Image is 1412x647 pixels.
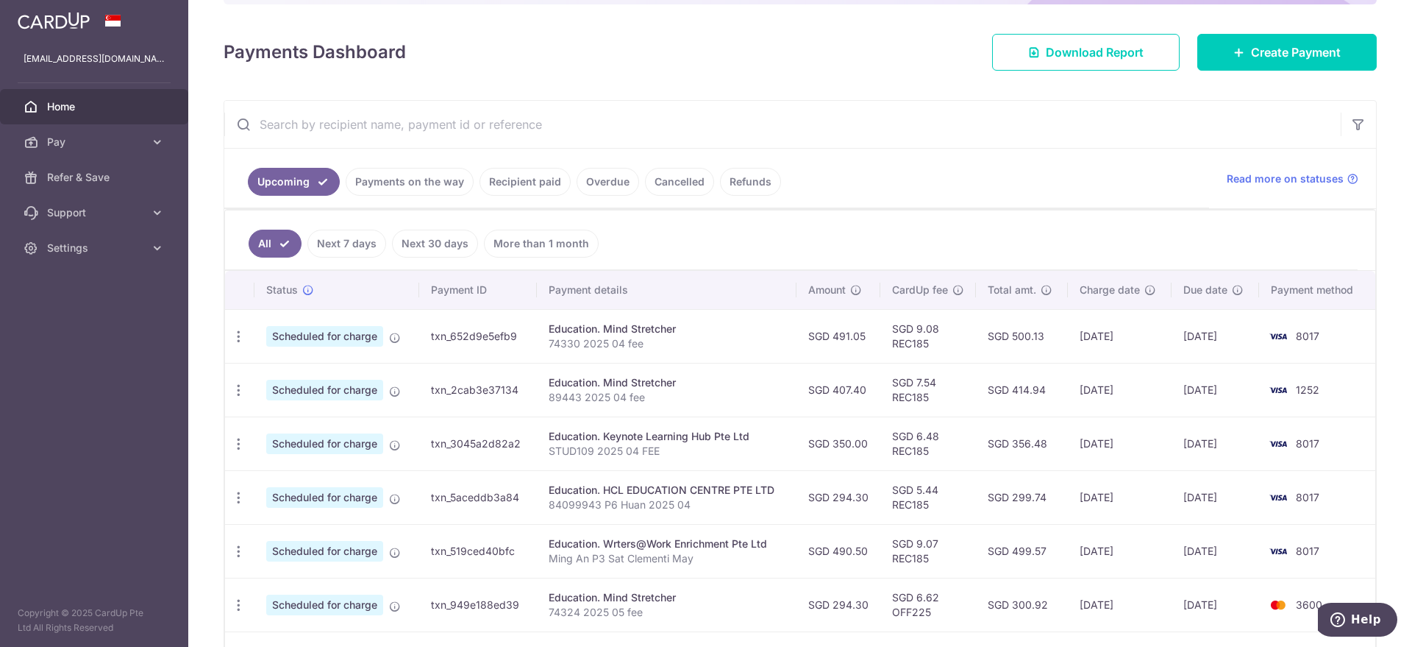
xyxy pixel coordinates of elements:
[266,487,383,508] span: Scheduled for charge
[1296,437,1319,450] span: 8017
[549,375,785,390] div: Education. Mind Stretcher
[419,363,537,417] td: txn_2cab3e37134
[892,283,948,297] span: CardUp fee
[880,578,976,632] td: SGD 6.62 OFF225
[1296,383,1319,396] span: 1252
[266,326,383,347] span: Scheduled for charge
[1068,309,1172,363] td: [DATE]
[549,444,785,459] p: STUD109 2025 04 FEE
[266,595,383,615] span: Scheduled for charge
[1263,328,1293,345] img: Bank Card
[419,578,537,632] td: txn_949e188ed39
[266,380,383,400] span: Scheduled for charge
[549,390,785,405] p: 89443 2025 04 fee
[392,230,478,258] a: Next 30 days
[796,578,880,632] td: SGD 294.30
[266,283,298,297] span: Status
[419,524,537,578] td: txn_519ced40bfc
[47,241,144,255] span: Settings
[1263,542,1293,560] img: Bank Card
[988,283,1036,297] span: Total amt.
[1296,330,1319,342] span: 8017
[1263,596,1293,614] img: Bank Card
[549,336,785,351] p: 74330 2025 04 fee
[1251,43,1341,61] span: Create Payment
[1263,435,1293,453] img: Bank Card
[549,590,785,605] div: Education. Mind Stretcher
[479,168,571,196] a: Recipient paid
[1068,524,1172,578] td: [DATE]
[1318,603,1397,640] iframe: Opens a widget where you can find more information
[549,537,785,551] div: Education. Wrters@Work Enrichment Pte Ltd
[976,470,1068,524] td: SGD 299.74
[419,271,537,309] th: Payment ID
[18,12,90,29] img: CardUp
[537,271,796,309] th: Payment details
[549,322,785,336] div: Education. Mind Stretcher
[880,417,976,470] td: SGD 6.48 REC185
[47,205,144,220] span: Support
[1172,309,1259,363] td: [DATE]
[1296,491,1319,503] span: 8017
[796,309,880,363] td: SGD 491.05
[419,417,537,470] td: txn_3045a2d82a2
[1172,470,1259,524] td: [DATE]
[976,578,1068,632] td: SGD 300.92
[577,168,639,196] a: Overdue
[47,135,144,149] span: Pay
[880,309,976,363] td: SGD 9.08 REC185
[307,230,386,258] a: Next 7 days
[880,470,976,524] td: SGD 5.44 REC185
[720,168,781,196] a: Refunds
[1197,34,1377,71] a: Create Payment
[549,498,785,512] p: 84099943 P6 Huan 2025 04
[976,524,1068,578] td: SGD 499.57
[1172,417,1259,470] td: [DATE]
[1172,578,1259,632] td: [DATE]
[549,551,785,566] p: Ming An P3 Sat Clementi May
[976,309,1068,363] td: SGD 500.13
[224,39,406,66] h4: Payments Dashboard
[880,363,976,417] td: SGD 7.54 REC185
[419,470,537,524] td: txn_5aceddb3a84
[645,168,714,196] a: Cancelled
[1172,363,1259,417] td: [DATE]
[549,429,785,444] div: Education. Keynote Learning Hub Pte Ltd
[1068,578,1172,632] td: [DATE]
[976,363,1068,417] td: SGD 414.94
[1259,271,1375,309] th: Payment method
[484,230,599,258] a: More than 1 month
[796,417,880,470] td: SGD 350.00
[880,524,976,578] td: SGD 9.07 REC185
[1068,363,1172,417] td: [DATE]
[47,170,144,185] span: Refer & Save
[1080,283,1140,297] span: Charge date
[976,417,1068,470] td: SGD 356.48
[796,363,880,417] td: SGD 407.40
[1296,598,1322,611] span: 3600
[249,230,302,258] a: All
[1227,172,1344,186] span: Read more on statuses
[1263,489,1293,506] img: Bank Card
[1263,381,1293,399] img: Bank Card
[1227,172,1358,186] a: Read more on statuses
[549,483,785,498] div: Education. HCL EDUCATION CENTRE PTE LTD
[346,168,474,196] a: Payments on the way
[796,470,880,524] td: SGD 294.30
[1296,545,1319,557] span: 8017
[224,101,1341,148] input: Search by recipient name, payment id or reference
[266,541,383,562] span: Scheduled for charge
[1068,417,1172,470] td: [DATE]
[1183,283,1227,297] span: Due date
[266,434,383,454] span: Scheduled for charge
[248,168,340,196] a: Upcoming
[992,34,1180,71] a: Download Report
[808,283,846,297] span: Amount
[1046,43,1144,61] span: Download Report
[1068,470,1172,524] td: [DATE]
[796,524,880,578] td: SGD 490.50
[419,309,537,363] td: txn_652d9e5efb9
[1172,524,1259,578] td: [DATE]
[24,52,165,66] p: [EMAIL_ADDRESS][DOMAIN_NAME]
